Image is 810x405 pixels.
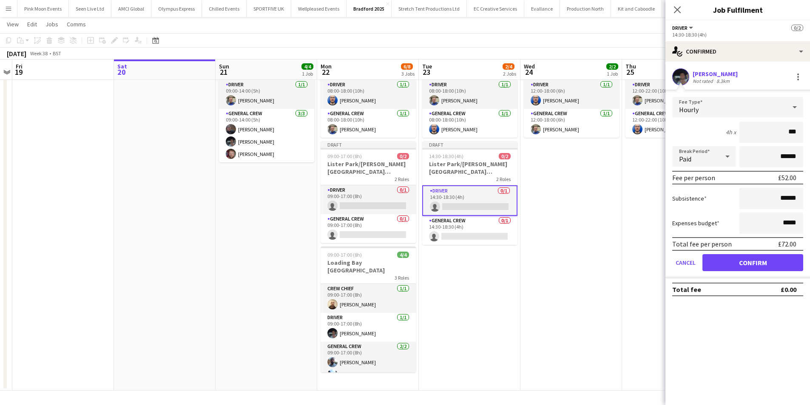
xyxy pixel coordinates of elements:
span: Jobs [45,20,58,28]
app-card-role: General Crew1/112:00-18:00 (6h)[PERSON_NAME] [524,109,619,138]
span: 4/4 [301,63,313,70]
div: Not rated [693,78,715,84]
span: 19 [14,67,23,77]
app-job-card: 08:00-18:00 (10h)2/2Market Place - [GEOGRAPHIC_DATA]2 RolesDriver1/108:00-18:00 (10h)[PERSON_NAME... [321,42,416,138]
div: 2 Jobs [503,71,516,77]
span: 3 Roles [395,275,409,281]
div: 3 Jobs [401,71,415,77]
div: £0.00 [781,285,796,294]
span: 2 Roles [496,176,511,182]
app-card-role: Driver1/112:00-22:00 (10h)[PERSON_NAME] [625,80,721,109]
app-job-card: 08:00-18:00 (10h)2/2Market Place - [GEOGRAPHIC_DATA]2 RolesDriver1/108:00-18:00 (10h)[PERSON_NAME... [422,42,517,138]
div: Confirmed [665,41,810,62]
h3: Lister Park/[PERSON_NAME][GEOGRAPHIC_DATA][PERSON_NAME] [321,160,416,176]
app-card-role: General Crew0/114:30-18:30 (4h) [422,216,517,245]
button: EC Creative Services [467,0,524,17]
app-job-card: 09:00-17:00 (8h)4/4Loading Bay [GEOGRAPHIC_DATA]3 RolesCrew Chief1/109:00-17:00 (8h)[PERSON_NAME]... [321,246,416,372]
div: 1 Job [302,71,313,77]
button: Event People [662,0,703,17]
div: Draft [321,141,416,148]
app-job-card: 09:00-14:00 (5h)4/4Market Place - [GEOGRAPHIC_DATA][PERSON_NAME] chief - dom is [PERSON_NAME]2 Ro... [219,42,314,162]
button: Wellpleased Events [291,0,347,17]
span: 09:00-17:00 (8h) [327,153,362,159]
div: BST [53,50,61,57]
button: Kit and Caboodle [611,0,662,17]
a: View [3,19,22,30]
span: 21 [218,67,229,77]
span: 23 [421,67,432,77]
span: 2/4 [503,63,514,70]
app-card-role: General Crew1/108:00-18:00 (10h)[PERSON_NAME] [321,109,416,138]
div: Fee per person [672,173,715,182]
app-card-role: General Crew3/309:00-14:00 (5h)[PERSON_NAME][PERSON_NAME][PERSON_NAME] [219,109,314,162]
span: 2 Roles [395,176,409,182]
button: Bradford 2025 [347,0,392,17]
span: Paid [679,155,691,163]
a: Edit [24,19,40,30]
span: 4/4 [397,252,409,258]
h3: Job Fulfilment [665,4,810,15]
button: Cancel [672,254,699,271]
span: 24 [523,67,535,77]
div: Total fee [672,285,701,294]
span: 6/8 [401,63,413,70]
app-job-card: 12:00-22:00 (10h)2/2Market Place - [GEOGRAPHIC_DATA]2 RolesDriver1/112:00-22:00 (10h)[PERSON_NAME... [625,42,721,138]
span: View [7,20,19,28]
label: Expenses budget [672,219,719,227]
span: Sun [219,62,229,70]
span: Driver [672,25,688,31]
app-card-role: Crew Chief1/109:00-17:00 (8h)[PERSON_NAME] [321,284,416,313]
div: [PERSON_NAME] [693,70,738,78]
span: 0/2 [791,25,803,31]
a: Comms [63,19,89,30]
div: Draft [422,141,517,148]
button: Seen Live Ltd [69,0,111,17]
span: 22 [319,67,332,77]
div: Draft09:00-17:00 (8h)0/2Lister Park/[PERSON_NAME][GEOGRAPHIC_DATA][PERSON_NAME]2 RolesDriver0/109... [321,141,416,243]
div: 1 Job [607,71,618,77]
span: Wed [524,62,535,70]
span: 0/2 [397,153,409,159]
app-card-role: Driver1/112:00-18:00 (6h)[PERSON_NAME] [524,80,619,109]
span: Mon [321,62,332,70]
button: SPORTFIVE UK [247,0,291,17]
button: Production North [560,0,611,17]
span: 20 [116,67,127,77]
button: Chilled Events [202,0,247,17]
div: 4h x [726,128,736,136]
label: Subsistence [672,195,707,202]
button: Driver [672,25,694,31]
div: 8.3km [715,78,731,84]
div: 14:30-18:30 (4h) [672,31,803,38]
span: 2/2 [606,63,618,70]
span: 14:30-18:30 (4h) [429,153,463,159]
button: Evallance [524,0,560,17]
span: Edit [27,20,37,28]
div: Total fee per person [672,240,732,248]
app-job-card: 12:00-18:00 (6h)2/2Market Place - [GEOGRAPHIC_DATA]2 RolesDriver1/112:00-18:00 (6h)[PERSON_NAME]G... [524,42,619,138]
app-card-role: General Crew2/209:00-17:00 (8h)[PERSON_NAME][PERSON_NAME] [321,342,416,383]
button: Stretch Tent Productions Ltd [392,0,467,17]
app-card-role: Driver0/114:30-18:30 (4h) [422,185,517,216]
app-card-role: Driver1/108:00-18:00 (10h)[PERSON_NAME] [422,80,517,109]
button: Pink Moon Events [17,0,69,17]
span: Thu [625,62,636,70]
span: Sat [117,62,127,70]
span: 09:00-17:00 (8h) [327,252,362,258]
span: 0/2 [499,153,511,159]
button: Confirm [702,254,803,271]
button: Olympus Express [151,0,202,17]
span: Tue [422,62,432,70]
span: Hourly [679,105,699,114]
div: £72.00 [778,240,796,248]
app-job-card: Draft14:30-18:30 (4h)0/2Lister Park/[PERSON_NAME][GEOGRAPHIC_DATA][PERSON_NAME]2 RolesDriver0/114... [422,141,517,245]
span: 25 [624,67,636,77]
app-card-role: Driver1/108:00-18:00 (10h)[PERSON_NAME] [321,80,416,109]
